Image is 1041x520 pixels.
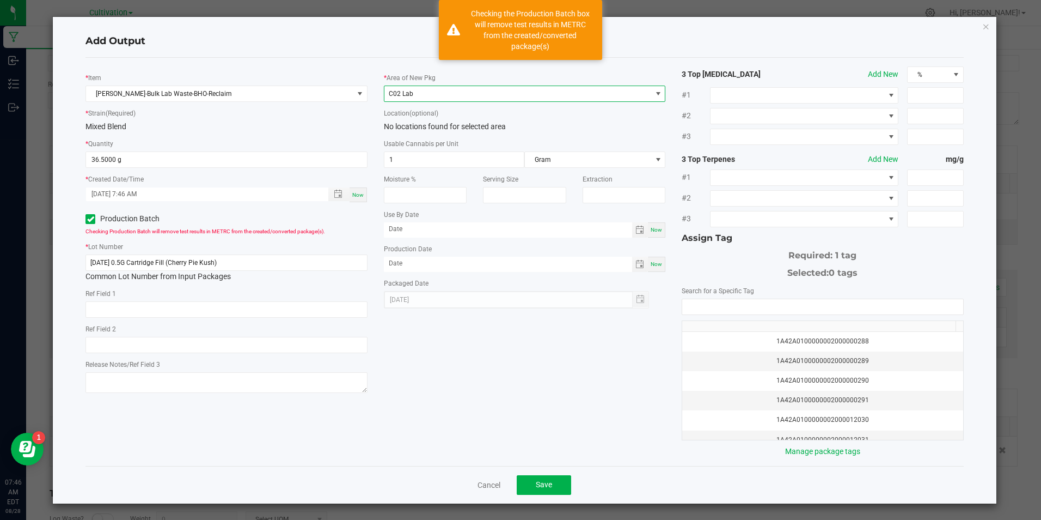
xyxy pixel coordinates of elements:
span: [PERSON_NAME]-Bulk Lab Waste-BHO-Reclaim [86,86,353,101]
label: Search for a Specific Tag [682,286,754,296]
div: Common Lot Number from Input Packages [85,255,367,282]
label: Strain [88,108,136,118]
label: Location [384,108,438,118]
h4: Add Output [85,34,963,49]
span: (optional) [409,110,438,117]
iframe: Resource center unread badge [32,431,45,444]
div: 1A42A0100000002000012030 [689,415,956,425]
button: Add New [868,69,898,80]
div: Assign Tag [682,232,963,245]
span: Gram [525,152,651,167]
span: NO DATA FOUND [710,190,898,207]
div: 1A42A0100000002000012031 [689,435,956,445]
strong: 3 Top [MEDICAL_DATA] [682,69,794,80]
span: Toggle calendar [632,222,648,238]
div: 1A42A0100000002000000289 [689,356,956,366]
span: Save [536,480,552,489]
div: 1A42A0100000002000000290 [689,376,956,386]
label: Usable Cannabis per Unit [384,139,458,149]
label: Release Notes/Ref Field 3 [85,360,160,370]
label: Lot Number [88,242,123,252]
div: Checking the Production Batch box will remove test results in METRC from the created/converted pa... [466,8,594,52]
span: (Required) [106,110,136,117]
span: NO DATA FOUND [710,170,898,186]
span: 0 tags [829,268,858,278]
div: 1A42A0100000002000000288 [689,336,956,347]
input: Date [384,222,633,236]
label: Area of New Pkg [387,73,436,83]
label: Item [88,73,101,83]
span: % [908,67,949,82]
span: No locations found for selected area [384,122,506,131]
span: #3 [682,131,710,142]
strong: 3 Top Terpenes [682,154,794,165]
label: Extraction [583,174,613,184]
input: Created Datetime [86,188,316,201]
label: Production Date [384,244,432,254]
span: Toggle popup [328,188,350,201]
span: Checking Production Batch will remove test results in METRC from the created/converted package(s). [85,228,325,234]
span: #1 [682,89,710,101]
label: Created Date/Time [88,174,144,184]
label: Packaged Date [384,279,428,288]
span: Now [352,192,364,198]
input: Date [384,257,633,270]
span: #2 [682,110,710,122]
div: 1A42A0100000002000000291 [689,395,956,406]
button: Save [517,475,571,495]
a: Cancel [477,480,500,491]
button: Add New [868,154,898,165]
span: #1 [682,172,710,183]
span: NO DATA FOUND [710,211,898,227]
a: Manage package tags [785,447,860,456]
label: Production Batch [85,213,218,225]
div: Required: 1 tag [682,245,963,262]
label: Serving Size [483,174,518,184]
label: Quantity [88,139,113,149]
span: Now [651,227,662,233]
div: Selected: [682,262,963,280]
label: Moisture % [384,174,416,184]
label: Ref Field 2 [85,324,116,334]
span: C02 Lab [389,90,413,98]
input: NO DATA FOUND [682,299,963,315]
span: Toggle calendar [632,257,648,272]
label: Use By Date [384,210,419,220]
iframe: Resource center [11,433,44,465]
span: #3 [682,213,710,225]
strong: mg/g [907,154,963,165]
span: #2 [682,192,710,204]
span: Mixed Blend [85,122,126,131]
span: Now [651,261,662,267]
label: Ref Field 1 [85,289,116,299]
